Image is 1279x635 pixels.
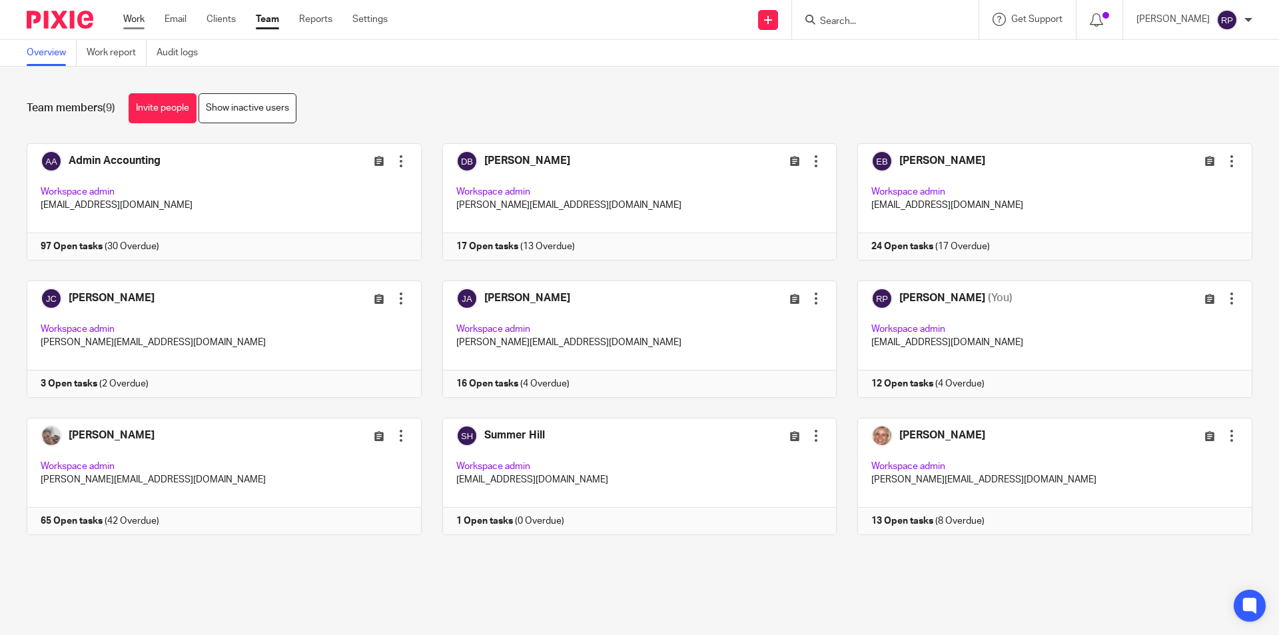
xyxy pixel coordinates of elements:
h1: Team members [27,101,115,115]
a: Reports [299,13,332,26]
input: Search [819,16,939,28]
img: svg%3E [1216,9,1238,31]
p: [PERSON_NAME] [1136,13,1210,26]
a: Work report [87,40,147,66]
a: Invite people [129,93,197,123]
a: Clients [207,13,236,26]
span: Get Support [1011,15,1063,24]
a: Team [256,13,279,26]
a: Audit logs [157,40,208,66]
span: (9) [103,103,115,113]
a: Work [123,13,145,26]
a: Overview [27,40,77,66]
a: Settings [352,13,388,26]
a: Email [165,13,187,26]
img: Pixie [27,11,93,29]
a: Show inactive users [199,93,296,123]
